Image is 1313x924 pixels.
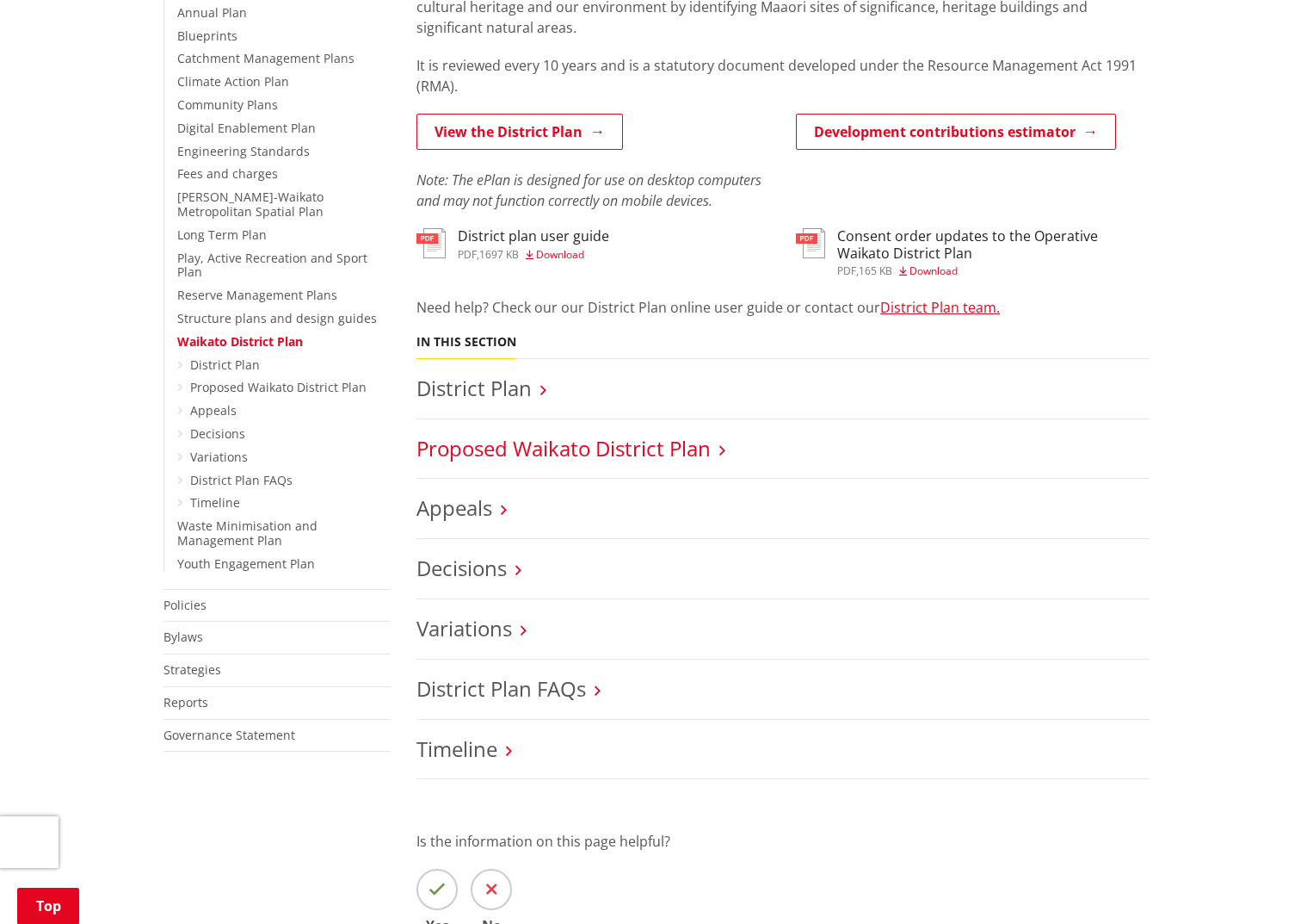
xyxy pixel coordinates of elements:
[163,727,295,743] a: Governance Statement
[859,264,892,278] span: 165 KB
[177,50,354,66] a: Catchment Management Plans
[416,114,623,150] a: View the District Plan
[190,472,293,488] a: District Plan FAQs
[163,629,203,645] a: Bylaws
[416,614,512,642] a: Variations
[177,120,316,136] a: Digital Enablement Plan
[416,171,761,210] em: Note: The ePlan is designed for use on desktop computers and may not function correctly on mobile...
[1234,852,1296,914] iframe: Messenger Launcher
[416,554,507,582] a: Decisions
[837,266,1150,276] div: ,
[837,264,856,278] span: pdf
[416,493,492,522] a: Appeals
[909,264,958,278] span: Download
[177,165,278,182] a: Fees and charges
[190,402,237,419] a: Appeals
[796,114,1116,150] a: Development contributions estimator
[536,247,584,262] span: Download
[416,55,1150,96] p: It is reviewed every 10 years and is a statutory document developed under the Resource Management...
[796,228,1150,276] a: Consent order updates to the Operative Waikato District Plan pdf,165 KB Download
[416,831,1150,852] p: Is the information on this page helpful?
[177,143,310,159] a: Engineering Standards
[479,247,519,262] span: 1697 KB
[190,449,248,465] a: Variations
[458,250,609,260] div: ,
[177,250,367,281] a: Play, Active Recreation and Sport Plan
[458,228,609,245] h3: District plan user guide
[177,226,267,243] a: Long Term Plan
[17,888,79,924] a: Top
[416,735,497,763] a: Timeline
[416,434,711,462] a: Proposed Waikato District Plan
[837,228,1150,261] h3: Consent order updates to the Operative Waikato District Plan
[190,379,367,395] a: Proposed Waikato District Plan
[177,73,289,90] a: Climate Action Plan
[190,494,240,511] a: Timeline
[177,310,377,326] a: Structure plans and design guides
[416,228,609,259] a: District plan user guide pdf,1697 KB Download
[163,597,207,613] a: Policies
[190,357,260,373] a: District Plan
[177,555,315,572] a: Youth Engagement Plan
[416,297,1150,318] p: Need help? Check our our District Plan online user guide or contact our
[416,374,532,402] a: District Plan
[177,333,303,350] a: Waikato District Plan
[458,247,477,262] span: pdf
[190,425,245,442] a: Decisions
[880,298,1000,317] a: District Plan team.
[177,189,324,220] a: [PERSON_NAME]-Waikato Metropolitan Spatial Plan
[416,335,516,350] h5: In this section
[177,518,317,549] a: Waste Minimisation and Management Plan
[796,228,825,258] img: document-pdf.svg
[177,4,247,21] a: Annual Plan
[177,28,237,44] a: Blueprints
[416,228,446,258] img: document-pdf.svg
[177,96,278,113] a: Community Plans
[177,287,337,303] a: Reserve Management Plans
[163,694,208,710] a: Reports
[163,661,221,678] a: Strategies
[416,674,586,703] a: District Plan FAQs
